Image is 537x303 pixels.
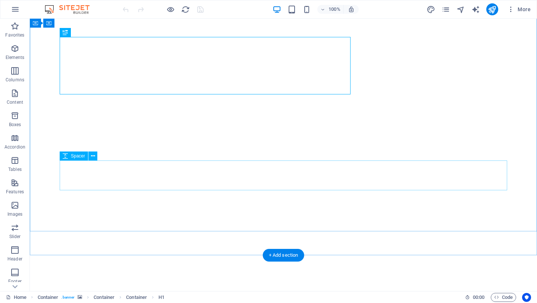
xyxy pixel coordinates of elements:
button: 100% [317,5,344,14]
p: Features [6,189,24,195]
p: Elements [6,54,25,60]
p: Images [7,211,23,217]
button: navigator [456,5,465,14]
nav: breadcrumb [38,293,165,302]
button: publish [486,3,498,15]
p: Slider [9,234,21,240]
button: More [504,3,534,15]
span: Code [494,293,513,302]
a: Click to cancel selection. Double-click to open Pages [6,293,26,302]
img: Editor Logo [43,5,99,14]
p: Columns [6,77,24,83]
button: Usercentrics [522,293,531,302]
span: Spacer [71,154,85,158]
h6: 100% [329,5,340,14]
i: On resize automatically adjust zoom level to fit chosen device. [348,6,355,13]
p: Content [7,99,23,105]
button: pages [442,5,450,14]
i: Publish [488,5,496,14]
p: Tables [8,166,22,172]
button: Code [491,293,516,302]
i: Design (Ctrl+Alt+Y) [427,5,435,14]
span: : [478,294,479,300]
div: + Add section [263,249,304,262]
button: design [427,5,436,14]
button: reload [181,5,190,14]
p: Header [7,256,22,262]
p: Boxes [9,122,21,128]
i: This element contains a background [78,295,82,299]
p: Favorites [5,32,24,38]
span: More [507,6,531,13]
p: Footer [8,278,22,284]
span: Click to select. Double-click to edit [94,293,114,302]
span: Click to select. Double-click to edit [126,293,147,302]
h6: Session time [465,293,485,302]
i: Pages (Ctrl+Alt+S) [442,5,450,14]
p: Accordion [4,144,25,150]
i: AI Writer [471,5,480,14]
span: Click to select. Double-click to edit [158,293,164,302]
i: Reload page [181,5,190,14]
span: . banner [61,293,75,302]
button: Click here to leave preview mode and continue editing [166,5,175,14]
button: text_generator [471,5,480,14]
i: Navigator [456,5,465,14]
span: 00 00 [473,293,484,302]
span: Click to select. Double-click to edit [38,293,59,302]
